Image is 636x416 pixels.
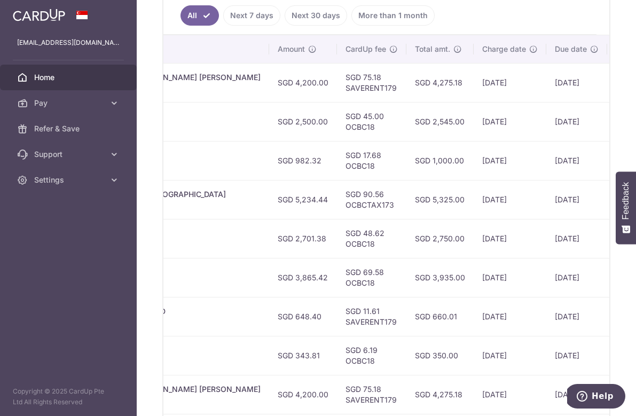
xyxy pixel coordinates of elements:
span: Settings [34,175,105,185]
td: [DATE] [546,180,607,219]
td: SGD 69.58 OCBC18 [337,258,406,297]
td: [DATE] [474,336,546,375]
iframe: Opens a widget where you can find more information [567,384,625,411]
td: SGD 660.01 [406,297,474,336]
td: SGD 4,275.18 [406,63,474,102]
td: SGD 11.61 SAVERENT179 [337,297,406,336]
span: Home [34,72,105,83]
td: [DATE] [546,375,607,414]
a: Next 7 days [223,5,280,26]
td: [DATE] [474,102,546,141]
span: Charge date [482,44,526,54]
td: [DATE] [474,141,546,180]
td: [DATE] [546,297,607,336]
td: SGD 1,000.00 [406,141,474,180]
td: SGD 3,865.42 [269,258,337,297]
td: SGD 343.81 [269,336,337,375]
td: SGD 2,750.00 [406,219,474,258]
td: [DATE] [474,63,546,102]
span: Pay [34,98,105,108]
p: [EMAIL_ADDRESS][DOMAIN_NAME] [17,37,120,48]
td: [DATE] [546,219,607,258]
span: Support [34,149,105,160]
td: [DATE] [546,141,607,180]
span: Total amt. [415,44,450,54]
td: SGD 90.56 OCBCTAX173 [337,180,406,219]
td: SGD 17.68 OCBC18 [337,141,406,180]
a: More than 1 month [351,5,435,26]
td: SGD 4,275.18 [406,375,474,414]
td: [DATE] [474,375,546,414]
td: SGD 5,325.00 [406,180,474,219]
td: [DATE] [474,258,546,297]
td: [DATE] [546,258,607,297]
td: SGD 648.40 [269,297,337,336]
td: SGD 75.18 SAVERENT179 [337,375,406,414]
td: SGD 6.19 OCBC18 [337,336,406,375]
td: SGD 350.00 [406,336,474,375]
td: [DATE] [474,297,546,336]
td: [DATE] [546,336,607,375]
span: Refer & Save [34,123,105,134]
span: CardUp fee [346,44,386,54]
td: SGD 2,545.00 [406,102,474,141]
td: SGD 75.18 SAVERENT179 [337,63,406,102]
td: SGD 2,500.00 [269,102,337,141]
a: All [180,5,219,26]
img: CardUp [13,9,65,21]
td: [DATE] [474,180,546,219]
td: SGD 982.32 [269,141,337,180]
td: [DATE] [546,63,607,102]
td: SGD 45.00 OCBC18 [337,102,406,141]
td: SGD 4,200.00 [269,375,337,414]
span: Amount [278,44,305,54]
span: Due date [555,44,587,54]
td: SGD 2,701.38 [269,219,337,258]
td: [DATE] [546,102,607,141]
a: Next 30 days [285,5,347,26]
td: SGD 4,200.00 [269,63,337,102]
td: SGD 5,234.44 [269,180,337,219]
td: SGD 48.62 OCBC18 [337,219,406,258]
td: [DATE] [474,219,546,258]
span: Feedback [621,182,631,219]
td: SGD 3,935.00 [406,258,474,297]
button: Feedback - Show survey [616,171,636,244]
